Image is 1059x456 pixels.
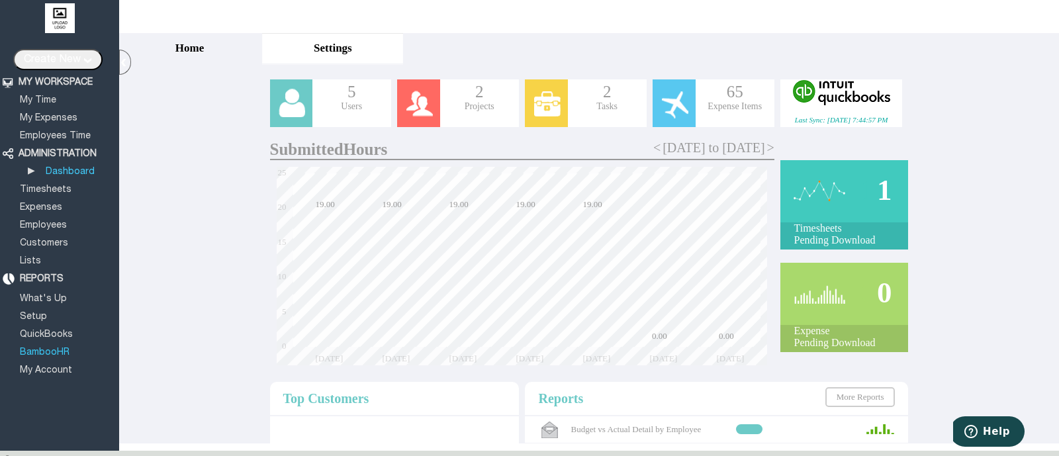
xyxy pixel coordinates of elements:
div: 2 [568,83,647,101]
div: 0 [780,269,908,316]
div: 19.00 [516,199,535,210]
div: --> [780,160,908,352]
div: ADMINISTRATION [19,148,97,160]
button: Settings [262,33,403,64]
a: My Account [18,366,74,375]
div: Pending Download [780,234,908,246]
div: Last Sync: [DATE] 7:44:57 PM [780,116,901,124]
span: Reports [538,391,583,406]
div: 0.00 [652,331,667,342]
div: Projects [440,101,519,112]
div: ▶ [28,165,38,177]
a: More Reports [825,387,896,407]
div: 19.00 [383,199,402,210]
div: MY WORKSPACE [19,77,93,88]
div: 5 [312,83,391,101]
a: QuickBooks [18,330,75,339]
div: Expense Items [696,101,774,112]
a: Employees [18,221,69,230]
img: Help [1002,7,1034,29]
a: REPORTS [18,275,66,283]
span: > [767,140,774,156]
span: [DATE] to [DATE] [663,140,764,156]
div: 2 [440,83,519,101]
a: My Time [18,96,58,105]
div: Pending Download [780,337,908,349]
a: Expenses [18,203,64,212]
span: Budget vs Actual Detail by Employee [525,424,701,434]
div: Hide Menus [119,50,131,75]
a: Lists [18,257,43,265]
div: Users [312,101,391,112]
img: upload logo [45,3,75,33]
a: My Expenses [18,114,79,122]
a: Timesheets [18,185,73,194]
div: 19.00 [449,199,469,210]
a: BambooHR [18,348,71,357]
div: 65 [696,83,774,101]
div: Tasks [568,101,647,112]
span: < [653,140,661,156]
a: What's Up [18,295,69,303]
div: Expense [780,325,908,337]
span: Top Customers [283,391,369,406]
a: Customers [18,239,70,248]
div: Timesheets [780,222,908,234]
iframe: Opens a widget where you can find more information [953,416,1025,449]
a: Dashboard [44,167,97,176]
div: 19.00 [583,199,602,210]
span: SubmittedHours [270,140,388,158]
button: Home [119,33,260,64]
div: 0.00 [719,331,734,342]
input: Create New [13,49,103,70]
div: 1 [780,167,908,213]
a: Setup [18,312,49,321]
div: 19.00 [316,199,335,210]
a: Employees Time [18,132,93,140]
